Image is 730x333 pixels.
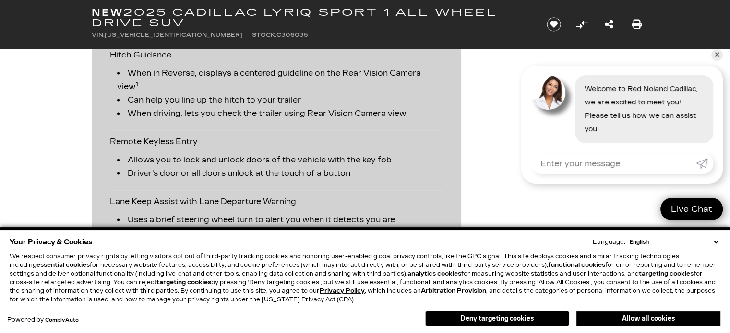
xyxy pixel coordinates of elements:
span: VIN: [92,32,105,38]
div: Language: [593,239,625,245]
img: Agent profile photo [531,75,565,110]
li: When in Reverse, displays a centered guideline on the Rear Vision Camera view [117,67,443,93]
sup: 1 [135,81,138,88]
div: Lane Keep Assist with Lane Departure Warning [110,190,443,290]
span: Live Chat [666,204,717,215]
span: Your Privacy & Cookies [10,235,93,249]
li: Driver's door or all doors unlock at the touch of a button [117,167,443,180]
strong: Arbitration Provision [421,287,486,294]
strong: targeting cookies [639,270,694,277]
a: ComplyAuto [45,317,79,323]
strong: functional cookies [548,262,605,268]
strong: New [92,7,123,18]
div: Hitch Guidance [110,44,443,130]
span: C306035 [276,32,308,38]
li: Allows you to lock and unlock doors of the vehicle with the key fob [117,153,443,167]
a: Share this New 2025 Cadillac LYRIQ Sport 1 All Wheel Drive SUV [605,18,613,31]
strong: essential cookies [36,262,90,268]
button: Save vehicle [543,17,564,32]
button: Deny targeting cookies [425,311,569,326]
li: When driving, lets you check the trailer using Rear Vision Camera view [117,107,443,120]
span: [US_VEHICLE_IDENTIFICATION_NUMBER] [105,32,242,38]
button: Compare vehicle [574,17,589,32]
li: Can help you line up the hitch to your trailer [117,93,443,107]
button: Allow all cookies [576,311,720,326]
div: Remote Keyless Entry [110,130,443,190]
a: Privacy Policy [320,287,365,294]
a: Live Chat [660,198,723,220]
select: Language Select [627,238,720,246]
p: We respect consumer privacy rights by letting visitors opt out of third-party tracking cookies an... [10,252,720,304]
strong: analytics cookies [407,270,461,277]
a: Submit [696,153,713,174]
span: Stock: [252,32,276,38]
div: Powered by [7,317,79,323]
a: Print this New 2025 Cadillac LYRIQ Sport 1 All Wheel Drive SUV [632,18,642,31]
input: Enter your message [531,153,696,174]
h1: 2025 Cadillac LYRIQ Sport 1 All Wheel Drive SUV [92,7,531,28]
strong: targeting cookies [156,279,211,286]
div: Welcome to Red Noland Cadillac, we are excited to meet you! Please tell us how we can assist you. [575,75,713,143]
li: Uses a brief steering wheel turn to alert you when it detects you are unintentionally drifting ou... [117,213,443,240]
